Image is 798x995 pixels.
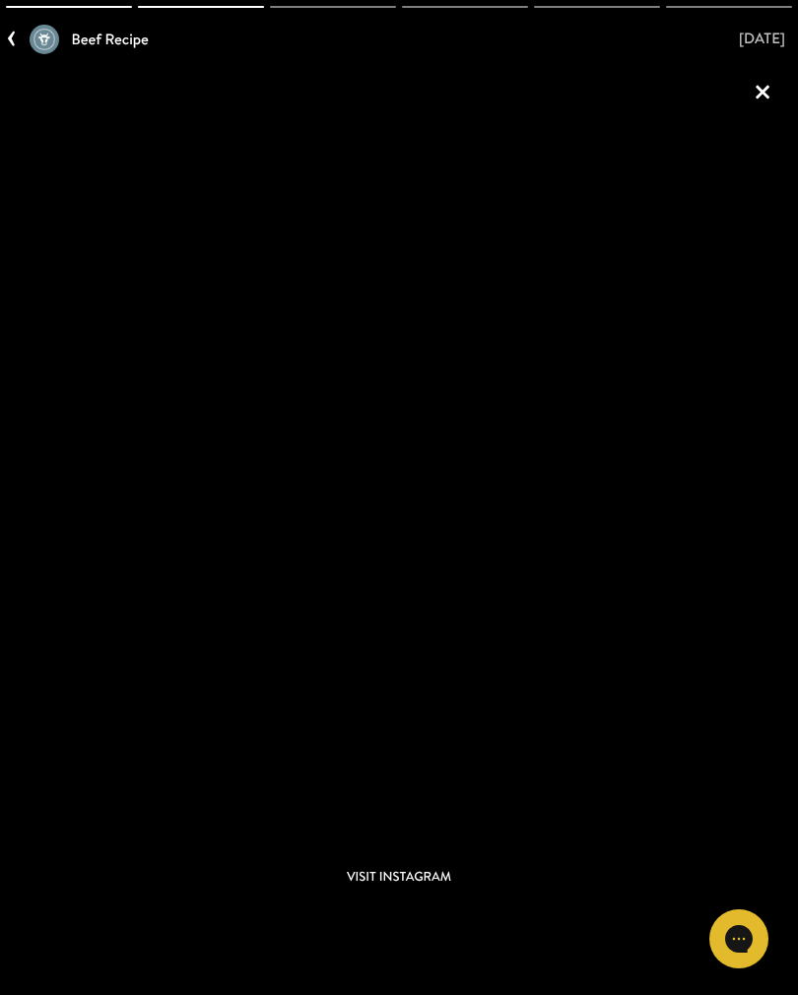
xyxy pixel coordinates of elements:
[739,24,786,53] span: [DATE]
[72,29,149,49] strong: Beef Recipe
[337,861,461,893] a: Visit Instagram
[699,902,778,975] iframe: Gorgias live chat messenger
[739,68,786,115] a: ×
